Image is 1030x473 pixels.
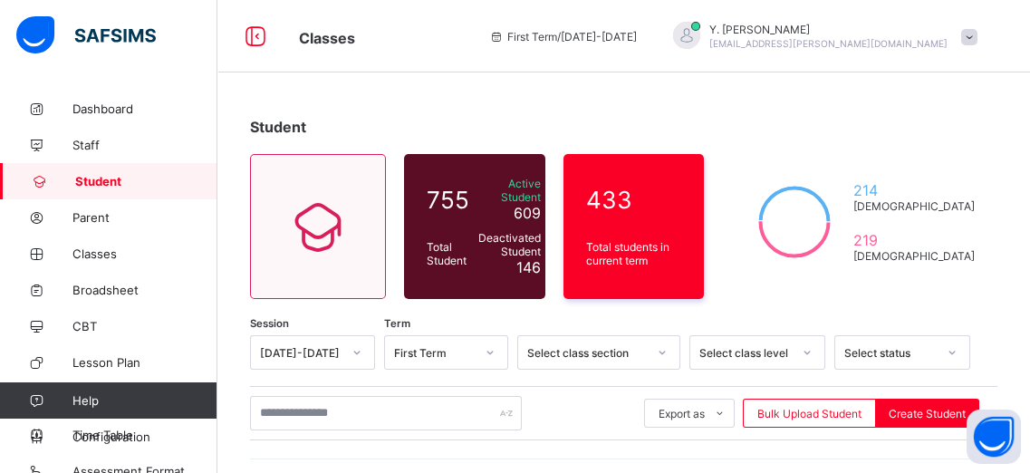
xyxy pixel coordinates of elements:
[853,181,975,199] span: 214
[709,23,948,36] span: Y. [PERSON_NAME]
[72,430,217,444] span: Configuration
[967,410,1021,464] button: Open asap
[757,407,862,420] span: Bulk Upload Student
[659,407,705,420] span: Export as
[516,258,541,276] span: 146
[260,346,342,360] div: [DATE]-[DATE]
[489,30,637,43] span: session/term information
[586,186,682,214] span: 433
[72,210,217,225] span: Parent
[527,346,647,360] div: Select class section
[250,317,289,330] span: Session
[299,29,355,47] span: Classes
[699,346,792,360] div: Select class level
[655,22,987,52] div: Y.Ajayi
[478,177,541,204] span: Active Student
[72,101,217,116] span: Dashboard
[72,246,217,261] span: Classes
[384,317,410,330] span: Term
[853,231,975,249] span: 219
[72,393,217,408] span: Help
[16,16,156,54] img: safsims
[478,231,541,258] span: Deactivated Student
[514,204,541,222] span: 609
[427,186,469,214] span: 755
[72,283,217,297] span: Broadsheet
[75,174,217,188] span: Student
[853,249,975,263] span: [DEMOGRAPHIC_DATA]
[394,346,476,360] div: First Term
[72,138,217,152] span: Staff
[422,236,474,272] div: Total Student
[250,118,306,136] span: Student
[709,38,948,49] span: [EMAIL_ADDRESS][PERSON_NAME][DOMAIN_NAME]
[586,240,682,267] span: Total students in current term
[853,199,975,213] span: [DEMOGRAPHIC_DATA]
[72,355,217,370] span: Lesson Plan
[72,319,217,333] span: CBT
[889,407,966,420] span: Create Student
[844,346,937,360] div: Select status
